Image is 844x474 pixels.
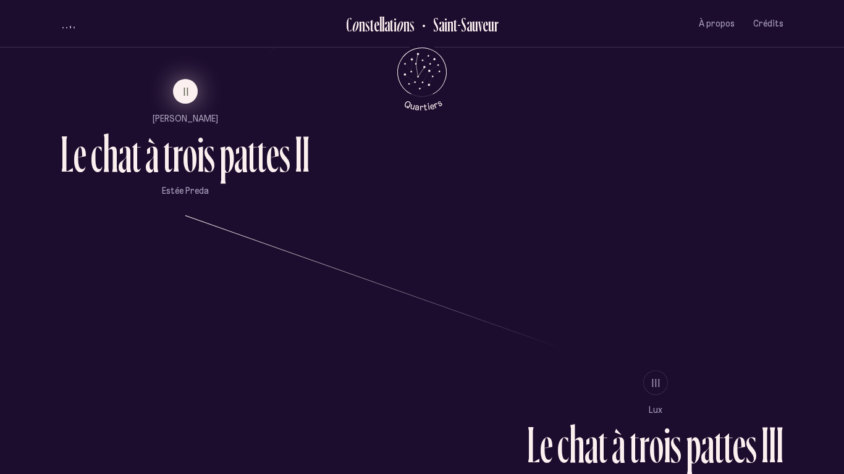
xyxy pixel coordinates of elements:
p: Lux [527,404,783,417]
div: I [761,419,769,470]
div: s [410,14,415,35]
button: III [643,370,668,395]
div: s [279,128,290,180]
div: s [365,14,370,35]
div: p [686,419,701,470]
div: n [403,14,410,35]
div: à [145,128,159,180]
div: e [266,128,279,180]
div: r [639,419,649,470]
div: s [204,128,215,180]
div: t [257,128,266,180]
div: l [382,14,384,35]
div: t [370,14,374,35]
div: I [295,128,302,180]
div: t [598,419,607,470]
div: t [630,419,639,470]
div: l [379,14,382,35]
div: L [527,419,540,470]
div: a [384,14,390,35]
div: e [733,419,746,470]
div: t [724,419,733,470]
div: o [396,14,403,35]
div: I [776,419,783,470]
button: II[PERSON_NAME]Le chat à trois pattes IIEstée Preda [61,79,310,216]
div: c [91,128,103,180]
div: t [163,128,172,180]
div: L [61,128,74,180]
div: e [540,419,553,470]
div: t [132,128,141,180]
span: Crédits [753,19,783,29]
button: Retour au Quartier [415,14,499,34]
div: s [670,419,682,470]
h2: Saint-Sauveur [424,14,499,35]
p: Estée Preda [61,185,310,197]
div: a [234,128,248,180]
div: à [612,419,625,470]
div: a [118,128,132,180]
span: II [184,86,190,97]
div: i [394,14,397,35]
div: a [701,419,714,470]
div: i [664,419,670,470]
div: p [219,128,234,180]
p: [PERSON_NAME] [61,113,310,125]
tspan: Quartiers [402,97,444,112]
button: À propos [699,9,735,38]
div: a [584,419,598,470]
div: o [352,14,359,35]
div: I [302,128,310,180]
div: t [714,419,724,470]
div: o [649,419,664,470]
div: n [359,14,365,35]
div: h [569,419,584,470]
div: i [197,128,204,180]
button: volume audio [61,17,77,30]
button: Crédits [753,9,783,38]
div: h [103,128,118,180]
button: Retour au menu principal [386,48,458,111]
span: À propos [699,19,735,29]
div: t [248,128,257,180]
div: o [183,128,197,180]
div: I [769,419,776,470]
span: III [652,378,661,388]
div: C [346,14,352,35]
div: s [746,419,757,470]
div: e [374,14,379,35]
div: t [390,14,394,35]
div: c [557,419,569,470]
button: II [173,79,198,104]
div: r [172,128,183,180]
div: e [74,128,87,180]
